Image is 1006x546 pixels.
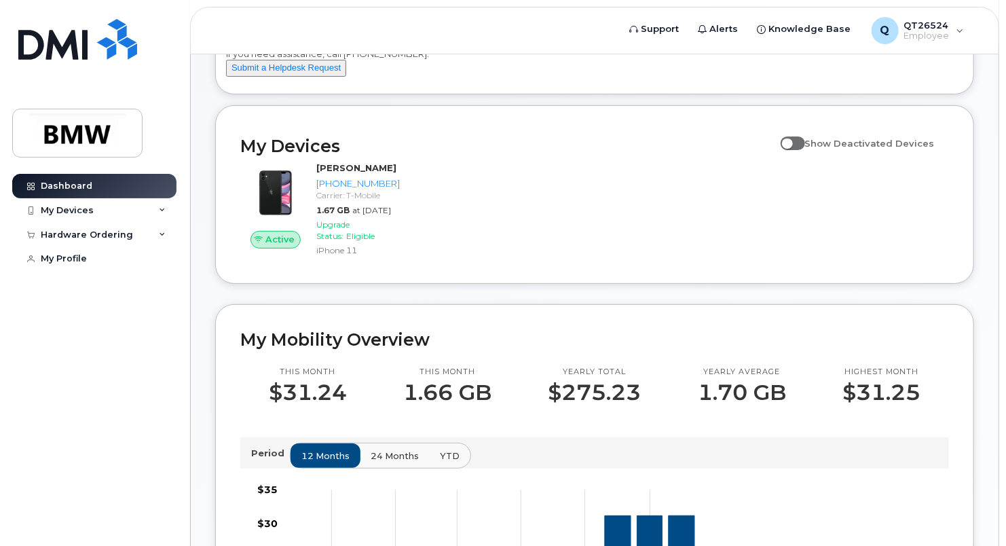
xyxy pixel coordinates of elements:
[352,205,391,215] span: at [DATE]
[269,380,347,405] p: $31.24
[316,205,350,215] span: 1.67 GB
[226,60,346,77] button: Submit a Helpdesk Request
[904,31,950,41] span: Employee
[641,22,679,36] span: Support
[346,231,375,241] span: Eligible
[748,16,861,43] a: Knowledge Base
[698,367,786,378] p: Yearly average
[904,20,950,31] span: QT26524
[947,487,996,536] iframe: Messenger Launcher
[316,162,396,173] strong: [PERSON_NAME]
[257,517,278,529] tspan: $30
[781,130,791,141] input: Show Deactivated Devices
[548,380,641,405] p: $275.23
[842,380,920,405] p: $31.25
[620,16,689,43] a: Support
[226,62,346,73] a: Submit a Helpdesk Request
[257,483,278,495] tspan: $35
[842,367,920,378] p: Highest month
[251,168,300,217] img: iPhone_11.jpg
[862,17,973,44] div: QT26524
[240,162,405,259] a: Active[PERSON_NAME][PHONE_NUMBER]Carrier: T-Mobile1.67 GBat [DATE]Upgrade Status:EligibleiPhone 11
[316,244,400,256] div: iPhone 11
[251,447,290,460] p: Period
[689,16,748,43] a: Alerts
[403,367,491,378] p: This month
[371,450,419,462] span: 24 months
[316,219,350,241] span: Upgrade Status:
[548,367,641,378] p: Yearly total
[769,22,851,36] span: Knowledge Base
[710,22,739,36] span: Alerts
[240,136,774,156] h2: My Devices
[240,329,949,350] h2: My Mobility Overview
[316,177,400,190] div: [PHONE_NUMBER]
[403,380,491,405] p: 1.66 GB
[698,380,786,405] p: 1.70 GB
[440,450,460,462] span: YTD
[316,189,400,201] div: Carrier: T-Mobile
[226,35,963,89] div: Welcome to the BMW Mobile Support Desk Portal If you need assistance, call [PHONE_NUMBER].
[265,233,295,246] span: Active
[805,138,935,149] span: Show Deactivated Devices
[880,22,890,39] span: Q
[269,367,347,378] p: This month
